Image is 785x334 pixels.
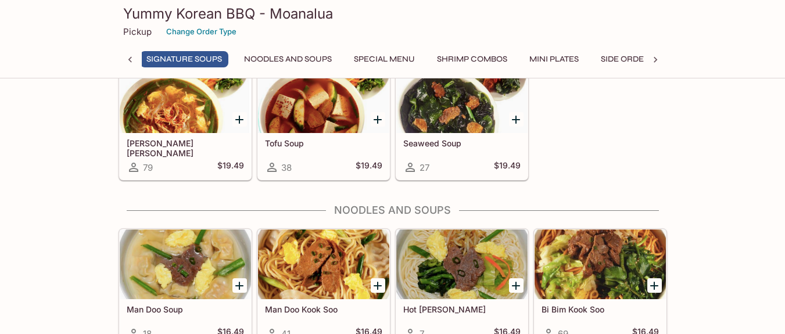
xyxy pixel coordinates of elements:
p: Pickup [123,26,152,37]
h3: Yummy Korean BBQ - Moanalua [123,5,662,23]
button: Special Menu [347,51,421,67]
h5: Seaweed Soup [403,138,521,148]
button: Noodles and Soups [238,51,338,67]
a: Tofu Soup38$19.49 [257,63,390,180]
h5: [PERSON_NAME] [PERSON_NAME] [127,138,244,157]
h5: $19.49 [217,160,244,174]
div: Man Doo Kook Soo [258,229,389,299]
span: 38 [281,162,292,173]
div: Yook Gae Jang [120,63,251,133]
h5: $19.49 [356,160,382,174]
h5: $19.49 [494,160,521,174]
button: Add Hot Kook Soo [509,278,524,293]
button: Signature Soups [140,51,228,67]
button: Shrimp Combos [431,51,514,67]
div: Bi Bim Kook Soo [535,229,666,299]
button: Add Bi Bim Kook Soo [647,278,662,293]
h5: Tofu Soup [265,138,382,148]
span: 79 [143,162,153,173]
h5: Man Doo Kook Soo [265,304,382,314]
button: Add Man Doo Soup [232,278,247,293]
div: Man Doo Soup [120,229,251,299]
button: Add Yook Gae Jang [232,112,247,127]
button: Side Orders [594,51,661,67]
button: Mini Plates [523,51,585,67]
button: Add Man Doo Kook Soo [371,278,385,293]
button: Change Order Type [161,23,242,41]
div: Seaweed Soup [396,63,528,133]
h5: Man Doo Soup [127,304,244,314]
a: Seaweed Soup27$19.49 [396,63,528,180]
h5: Bi Bim Kook Soo [542,304,659,314]
span: 27 [420,162,429,173]
h4: Noodles and Soups [119,204,667,217]
h5: Hot [PERSON_NAME] [403,304,521,314]
div: Hot Kook Soo [396,229,528,299]
div: Tofu Soup [258,63,389,133]
button: Add Tofu Soup [371,112,385,127]
a: [PERSON_NAME] [PERSON_NAME]79$19.49 [119,63,252,180]
button: Add Seaweed Soup [509,112,524,127]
